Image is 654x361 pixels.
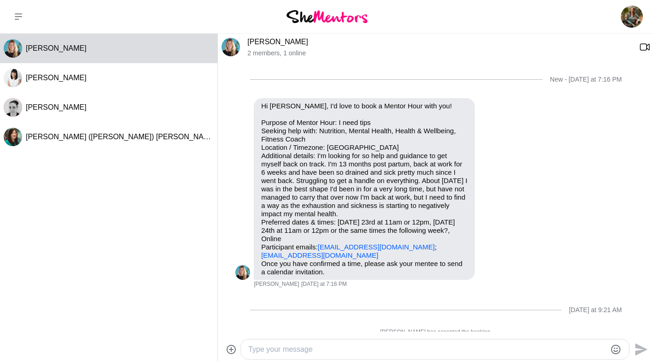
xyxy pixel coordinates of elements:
div: Charlie [235,265,250,280]
img: A [4,128,22,146]
a: [EMAIL_ADDRESS][DOMAIN_NAME] [261,251,378,259]
div: Amy (Nhan) Leong [4,128,22,146]
span: [PERSON_NAME] [26,74,87,82]
button: Send [630,339,650,360]
p: Purpose of Mentor Hour: I need tips Seeking help with: Nutrition, Mental Health, Health & Wellbei... [261,118,467,260]
a: [EMAIL_ADDRESS][DOMAIN_NAME] [318,243,435,251]
img: She Mentors Logo [286,10,368,23]
img: Elise Stewart [621,6,643,28]
img: C [235,265,250,280]
img: H [4,69,22,87]
div: Charlie [4,39,22,58]
p: Once you have confirmed a time, please ask your mentee to send a calendar invitation. [261,260,467,276]
img: C [4,39,22,58]
div: Erin [4,98,22,117]
img: E [4,98,22,117]
p: Hi [PERSON_NAME], I'd love to book a Mentor Hour with you! [261,102,467,110]
a: [PERSON_NAME] [247,38,308,46]
button: Emoji picker [610,344,621,355]
div: Hayley Robertson [4,69,22,87]
img: C [222,38,240,56]
span: [PERSON_NAME] [26,44,87,52]
span: [PERSON_NAME] ([PERSON_NAME]) [PERSON_NAME] [26,133,216,141]
div: New - [DATE] at 7:16 PM [550,76,622,83]
textarea: Type your message [248,344,606,355]
div: [DATE] at 9:21 AM [569,306,622,314]
time: 2025-09-21T09:16:46.713Z [301,281,347,288]
p: [PERSON_NAME] has accepted the booking. [235,329,636,336]
p: 2 members , 1 online [247,49,632,57]
div: Charlie [222,38,240,56]
span: [PERSON_NAME] [26,103,87,111]
span: [PERSON_NAME] [254,281,299,288]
